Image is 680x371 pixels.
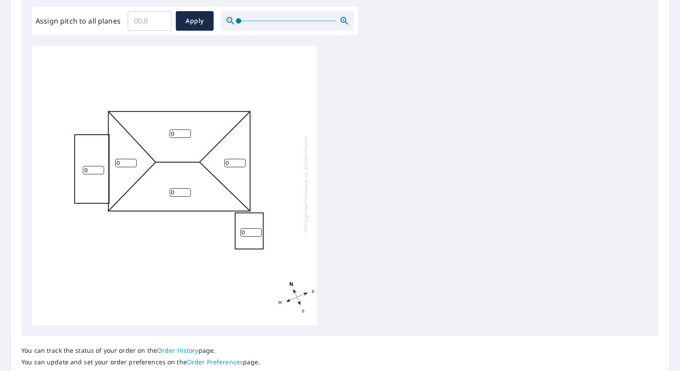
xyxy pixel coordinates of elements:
[128,8,171,33] input: 00.0
[187,358,243,366] a: Order Preferences
[176,11,214,31] button: Apply
[21,358,260,366] p: You can update and set your order preferences on the page.
[183,16,206,27] span: Apply
[157,346,198,355] a: Order History
[36,16,121,26] label: Assign pitch to all planes
[21,347,260,355] p: You can track the status of your order on the page.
